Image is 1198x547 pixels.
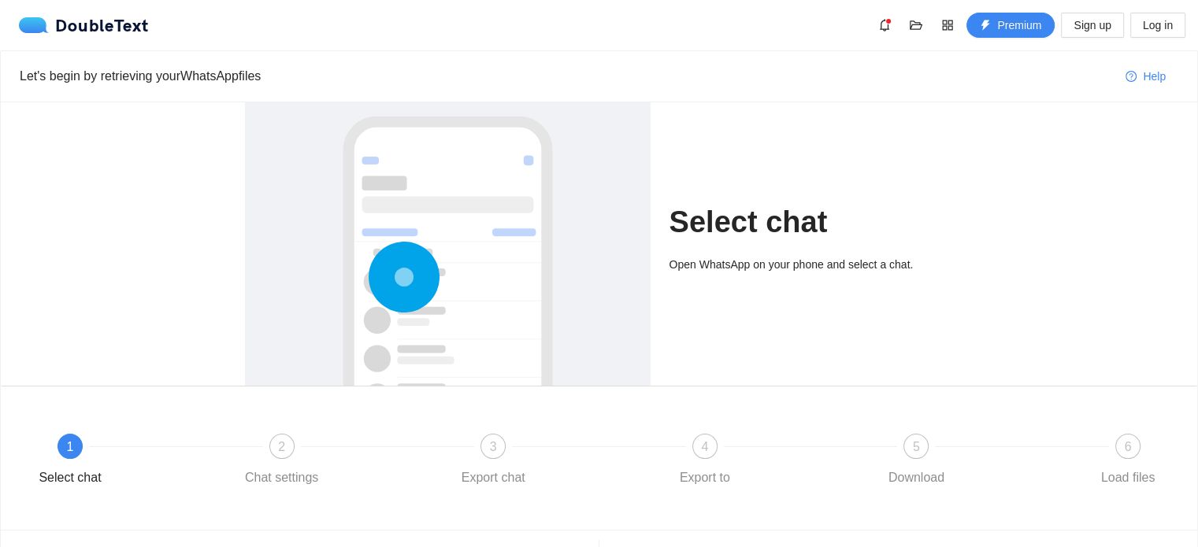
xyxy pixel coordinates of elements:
[19,17,55,33] img: logo
[19,17,149,33] a: logoDoubleText
[490,440,497,453] span: 3
[1082,434,1174,490] div: 6Load files
[236,434,448,490] div: 2Chat settings
[19,17,149,33] div: DoubleText
[1074,17,1111,34] span: Sign up
[669,256,954,273] div: Open WhatsApp on your phone and select a chat.
[903,13,929,38] button: folder-open
[1143,17,1173,34] span: Log in
[870,434,1082,490] div: 5Download
[24,434,236,490] div: 1Select chat
[966,13,1055,38] button: thunderboltPremium
[447,434,659,490] div: 3Export chat
[1061,13,1123,38] button: Sign up
[913,440,920,453] span: 5
[872,13,897,38] button: bell
[669,204,954,241] h1: Select chat
[997,17,1041,34] span: Premium
[67,440,74,453] span: 1
[1126,71,1137,83] span: question-circle
[1143,68,1166,85] span: Help
[888,465,944,490] div: Download
[245,465,318,490] div: Chat settings
[1113,64,1178,89] button: question-circleHelp
[1101,465,1155,490] div: Load files
[873,19,896,31] span: bell
[20,66,1113,86] div: Let's begin by retrieving your WhatsApp files
[1125,440,1132,453] span: 6
[659,434,871,490] div: 4Export to
[936,19,959,31] span: appstore
[680,465,730,490] div: Export to
[980,20,991,32] span: thunderbolt
[1130,13,1185,38] button: Log in
[462,465,525,490] div: Export chat
[904,19,928,31] span: folder-open
[935,13,960,38] button: appstore
[39,465,101,490] div: Select chat
[278,440,285,453] span: 2
[701,440,708,453] span: 4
